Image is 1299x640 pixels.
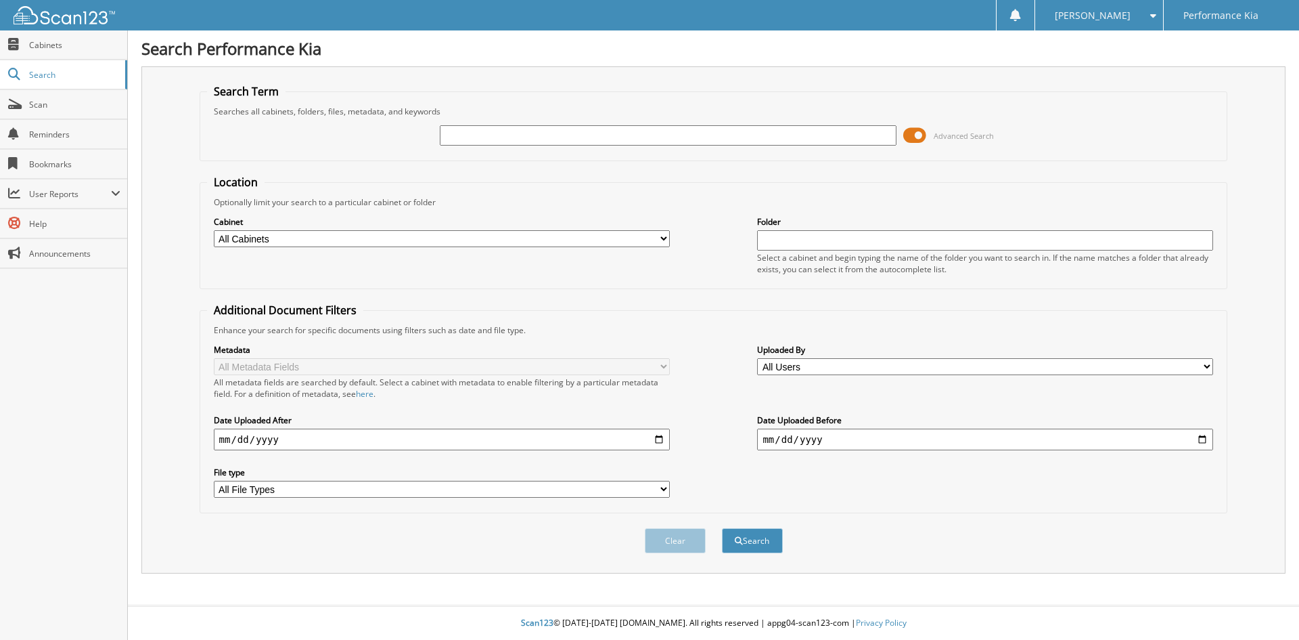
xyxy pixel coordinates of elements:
label: Date Uploaded Before [757,414,1213,426]
h1: Search Performance Kia [141,37,1285,60]
img: scan123-logo-white.svg [14,6,115,24]
span: Reminders [29,129,120,140]
div: Select a cabinet and begin typing the name of the folder you want to search in. If the name match... [757,252,1213,275]
div: © [DATE]-[DATE] [DOMAIN_NAME]. All rights reserved | appg04-scan123-com | [128,607,1299,640]
div: All metadata fields are searched by default. Select a cabinet with metadata to enable filtering b... [214,377,670,400]
label: File type [214,467,670,478]
legend: Search Term [207,84,286,99]
iframe: Chat Widget [1231,575,1299,640]
span: [PERSON_NAME] [1055,12,1131,20]
label: Folder [757,216,1213,228]
label: Uploaded By [757,344,1213,356]
div: Searches all cabinets, folders, files, metadata, and keywords [207,106,1221,117]
legend: Location [207,175,265,190]
a: Privacy Policy [856,617,907,628]
span: Help [29,218,120,230]
span: Advanced Search [934,131,994,141]
button: Clear [645,528,706,553]
span: Bookmarks [29,158,120,170]
label: Cabinet [214,216,670,228]
input: end [757,429,1213,450]
input: start [214,429,670,450]
span: Announcements [29,248,120,259]
div: Optionally limit your search to a particular cabinet or folder [207,196,1221,208]
span: User Reports [29,188,111,200]
span: Cabinets [29,39,120,51]
button: Search [722,528,783,553]
div: Enhance your search for specific documents using filters such as date and file type. [207,324,1221,336]
label: Date Uploaded After [214,414,670,426]
label: Metadata [214,344,670,356]
a: here [356,388,373,400]
legend: Additional Document Filters [207,303,363,318]
span: Scan123 [521,617,553,628]
span: Performance Kia [1183,12,1258,20]
span: Scan [29,99,120,110]
span: Search [29,69,118,81]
